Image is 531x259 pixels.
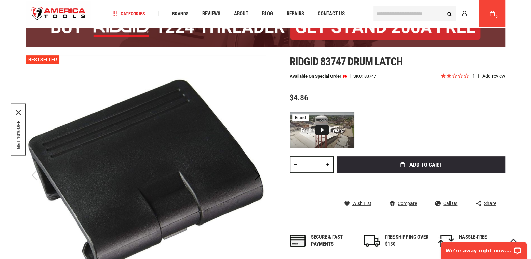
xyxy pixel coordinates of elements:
[364,74,376,78] div: 83747
[443,7,456,20] button: Search
[169,9,191,18] a: Brands
[283,9,307,18] a: Repairs
[290,74,347,79] p: Available on Special Order
[353,74,364,78] strong: SKU
[390,200,417,206] a: Compare
[317,11,344,16] span: Contact Us
[459,234,503,248] div: HASSLE-FREE RETURNS
[385,234,429,248] div: FREE SHIPPING OVER $150
[26,1,91,26] a: store logo
[472,73,505,79] span: 1 reviews
[337,156,505,173] button: Add to Cart
[484,201,496,206] span: Share
[16,110,21,115] svg: close icon
[112,11,145,16] span: Categories
[409,162,442,168] span: Add to Cart
[344,200,371,206] a: Wish List
[336,175,507,195] iframe: Secure express checkout frame
[109,9,148,18] a: Categories
[262,11,273,16] span: Blog
[314,9,347,18] a: Contact Us
[352,201,371,206] span: Wish List
[435,200,457,206] a: Call Us
[202,11,220,16] span: Reviews
[231,9,251,18] a: About
[364,235,380,247] img: shipping
[440,73,505,80] span: Rated 2.0 out of 5 stars 1 reviews
[496,15,498,18] span: 0
[26,8,505,47] img: BOGO: Buy the RIDGID® 1224 Threader (26092), get the 92467 200A Stand FREE!
[259,9,276,18] a: Blog
[290,55,403,68] span: Ridgid 83747 drum latch
[234,11,248,16] span: About
[398,201,417,206] span: Compare
[199,9,223,18] a: Reviews
[16,121,21,149] button: GET 10% OFF
[26,1,91,26] img: America Tools
[286,11,304,16] span: Repairs
[16,110,21,115] button: Close
[290,93,308,102] span: $4.86
[436,238,531,259] iframe: LiveChat chat widget
[443,201,457,206] span: Call Us
[438,235,454,247] img: returns
[172,11,188,16] span: Brands
[311,234,355,248] div: Secure & fast payments
[290,235,306,247] img: payments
